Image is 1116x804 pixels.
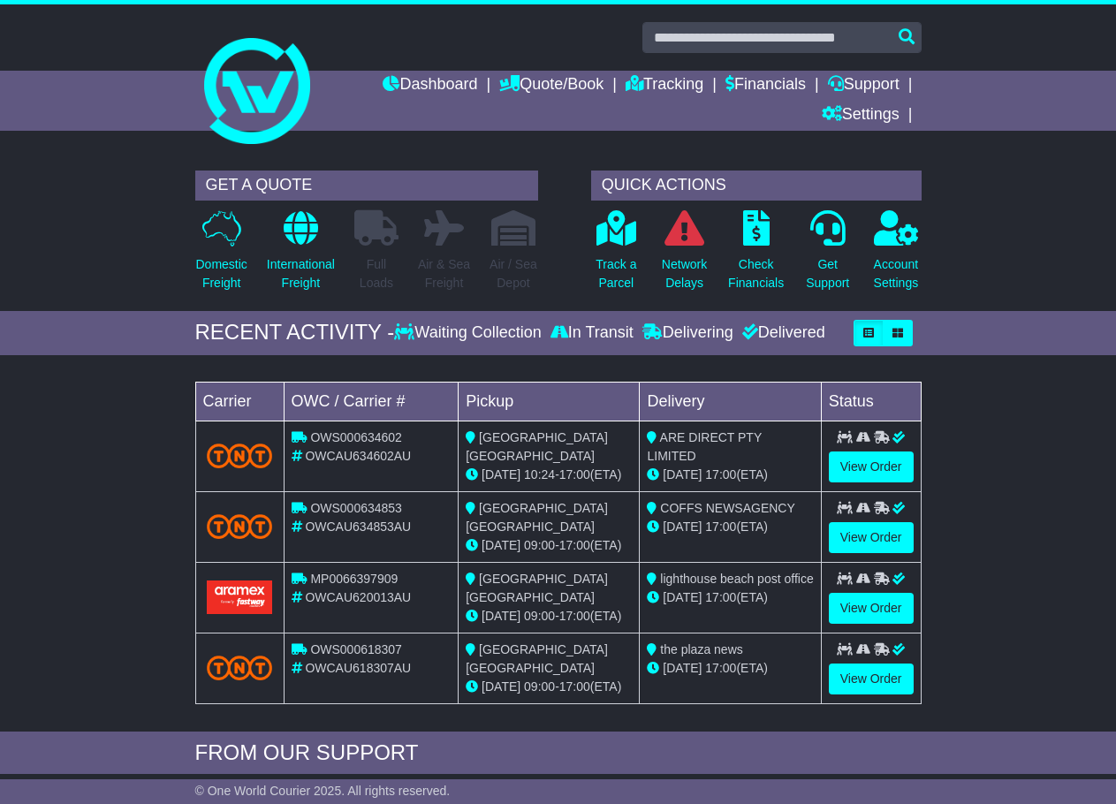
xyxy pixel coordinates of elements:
[524,538,555,552] span: 09:00
[647,518,813,536] div: (ETA)
[805,209,850,302] a: GetSupport
[559,538,590,552] span: 17:00
[207,580,273,613] img: Aramex.png
[394,323,545,343] div: Waiting Collection
[663,520,702,534] span: [DATE]
[266,209,336,302] a: InternationalFreight
[207,514,273,538] img: TNT_Domestic.png
[482,609,520,623] span: [DATE]
[829,451,914,482] a: View Order
[661,209,708,302] a: NetworkDelays
[267,255,335,292] p: International Freight
[490,255,537,292] p: Air / Sea Depot
[196,255,247,292] p: Domestic Freight
[591,171,922,201] div: QUICK ACTIONS
[195,209,248,302] a: DomesticFreight
[195,171,538,201] div: GET A QUOTE
[596,255,636,292] p: Track a Parcel
[663,590,702,604] span: [DATE]
[806,255,849,292] p: Get Support
[310,430,402,444] span: OWS000634602
[284,382,459,421] td: OWC / Carrier #
[874,255,919,292] p: Account Settings
[466,430,608,463] span: [GEOGRAPHIC_DATA] [GEOGRAPHIC_DATA]
[195,740,922,766] div: FROM OUR SUPPORT
[310,642,402,656] span: OWS000618307
[663,661,702,675] span: [DATE]
[383,71,477,101] a: Dashboard
[466,678,632,696] div: - (ETA)
[647,659,813,678] div: (ETA)
[305,661,411,675] span: OWCAU618307AU
[822,101,900,131] a: Settings
[482,679,520,694] span: [DATE]
[829,593,914,624] a: View Order
[466,466,632,484] div: - (ETA)
[354,255,399,292] p: Full Loads
[195,784,451,798] span: © One World Courier 2025. All rights reserved.
[728,255,784,292] p: Check Financials
[595,209,637,302] a: Track aParcel
[207,656,273,679] img: TNT_Domestic.png
[466,642,608,675] span: [GEOGRAPHIC_DATA] [GEOGRAPHIC_DATA]
[873,209,920,302] a: AccountSettings
[524,679,555,694] span: 09:00
[725,71,806,101] a: Financials
[466,572,608,604] span: [GEOGRAPHIC_DATA] [GEOGRAPHIC_DATA]
[647,588,813,607] div: (ETA)
[662,255,707,292] p: Network Delays
[828,71,900,101] a: Support
[705,467,736,482] span: 17:00
[821,382,921,421] td: Status
[418,255,470,292] p: Air & Sea Freight
[660,572,813,586] span: lighthouse beach post office
[310,572,398,586] span: MP0066397909
[482,467,520,482] span: [DATE]
[640,382,821,421] td: Delivery
[305,520,411,534] span: OWCAU634853AU
[195,320,395,345] div: RECENT ACTIVITY -
[660,501,794,515] span: COFFS NEWSAGENCY
[207,444,273,467] img: TNT_Domestic.png
[660,642,742,656] span: the plaza news
[305,590,411,604] span: OWCAU620013AU
[727,209,785,302] a: CheckFinancials
[310,501,402,515] span: OWS000634853
[195,382,284,421] td: Carrier
[705,661,736,675] span: 17:00
[705,520,736,534] span: 17:00
[466,536,632,555] div: - (ETA)
[663,467,702,482] span: [DATE]
[829,522,914,553] a: View Order
[638,323,738,343] div: Delivering
[647,430,762,463] span: ARE DIRECT PTY LIMITED
[482,538,520,552] span: [DATE]
[305,449,411,463] span: OWCAU634602AU
[466,607,632,626] div: - (ETA)
[559,609,590,623] span: 17:00
[829,664,914,694] a: View Order
[559,467,590,482] span: 17:00
[647,466,813,484] div: (ETA)
[738,323,825,343] div: Delivered
[499,71,604,101] a: Quote/Book
[705,590,736,604] span: 17:00
[524,609,555,623] span: 09:00
[524,467,555,482] span: 10:24
[466,501,608,534] span: [GEOGRAPHIC_DATA] [GEOGRAPHIC_DATA]
[459,382,640,421] td: Pickup
[626,71,703,101] a: Tracking
[559,679,590,694] span: 17:00
[546,323,638,343] div: In Transit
